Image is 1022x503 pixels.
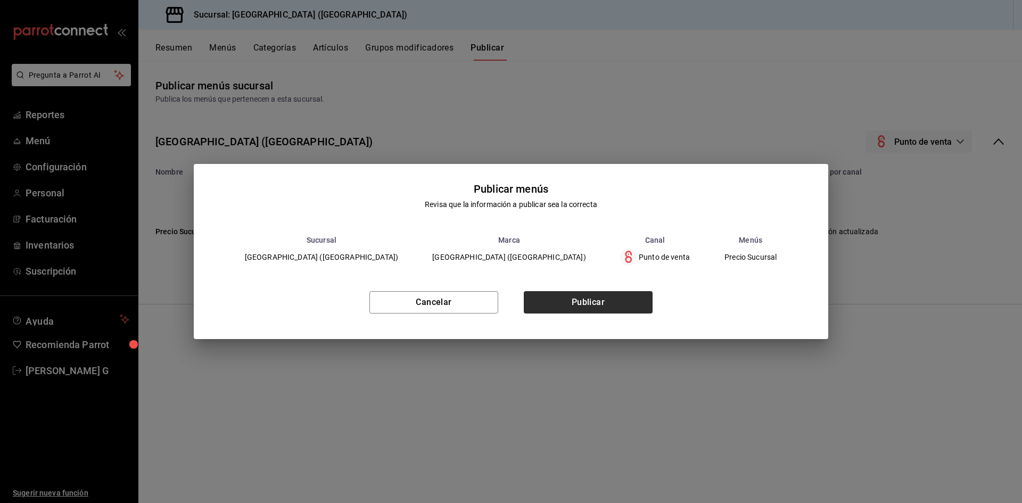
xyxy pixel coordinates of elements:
[425,199,597,210] div: Revisa que la información a publicar sea la correcta
[524,291,653,314] button: Publicar
[707,236,794,244] th: Menús
[228,244,416,270] td: [GEOGRAPHIC_DATA] ([GEOGRAPHIC_DATA])
[228,236,416,244] th: Sucursal
[724,253,777,261] span: Precio Sucursal
[603,236,707,244] th: Canal
[369,291,498,314] button: Cancelar
[415,244,603,270] td: [GEOGRAPHIC_DATA] ([GEOGRAPHIC_DATA])
[474,181,548,197] div: Publicar menús
[415,236,603,244] th: Marca
[620,249,690,266] div: Punto de venta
